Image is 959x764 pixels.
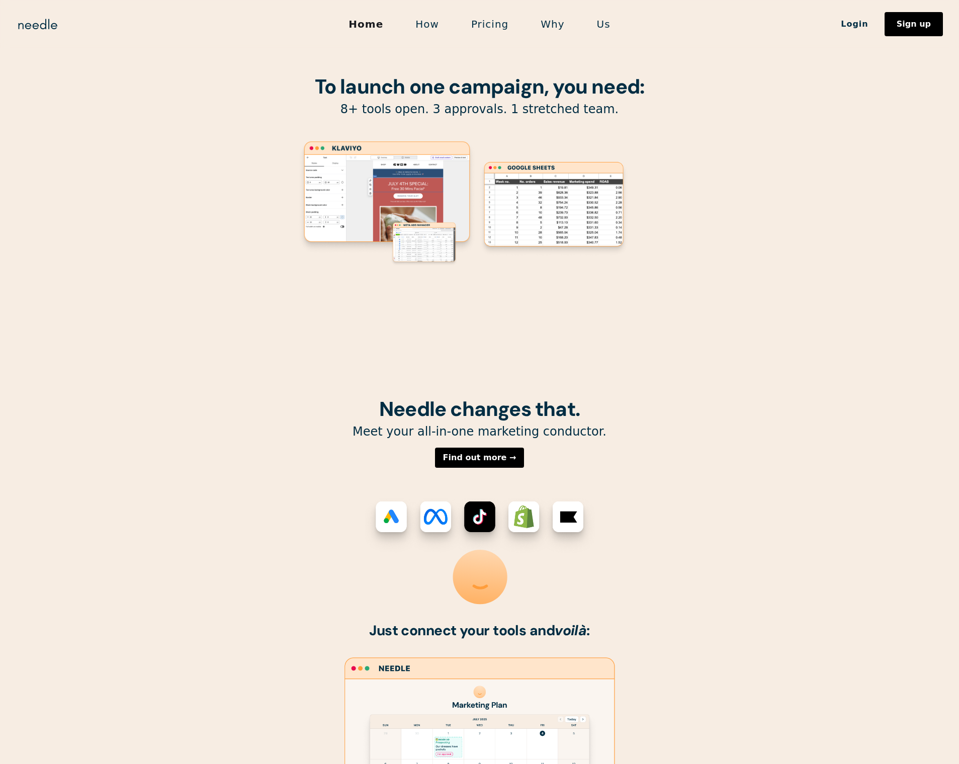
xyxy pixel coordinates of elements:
[525,14,580,35] a: Why
[315,73,645,100] strong: To launch one campaign, you need:
[581,14,627,35] a: Us
[332,14,399,35] a: Home
[825,16,885,33] a: Login
[435,448,525,468] a: Find out more →
[897,20,931,28] div: Sign up
[223,424,736,440] p: Meet your all-in-one marketing conductor.
[885,12,943,36] a: Sign up
[379,396,580,422] strong: Needle changes that.
[369,621,590,640] strong: Just connect your tools and :
[555,621,586,640] em: voilà
[399,14,455,35] a: How
[443,454,516,462] div: Find out more →
[223,102,736,117] p: 8+ tools open. 3 approvals. 1 stretched team.
[455,14,525,35] a: Pricing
